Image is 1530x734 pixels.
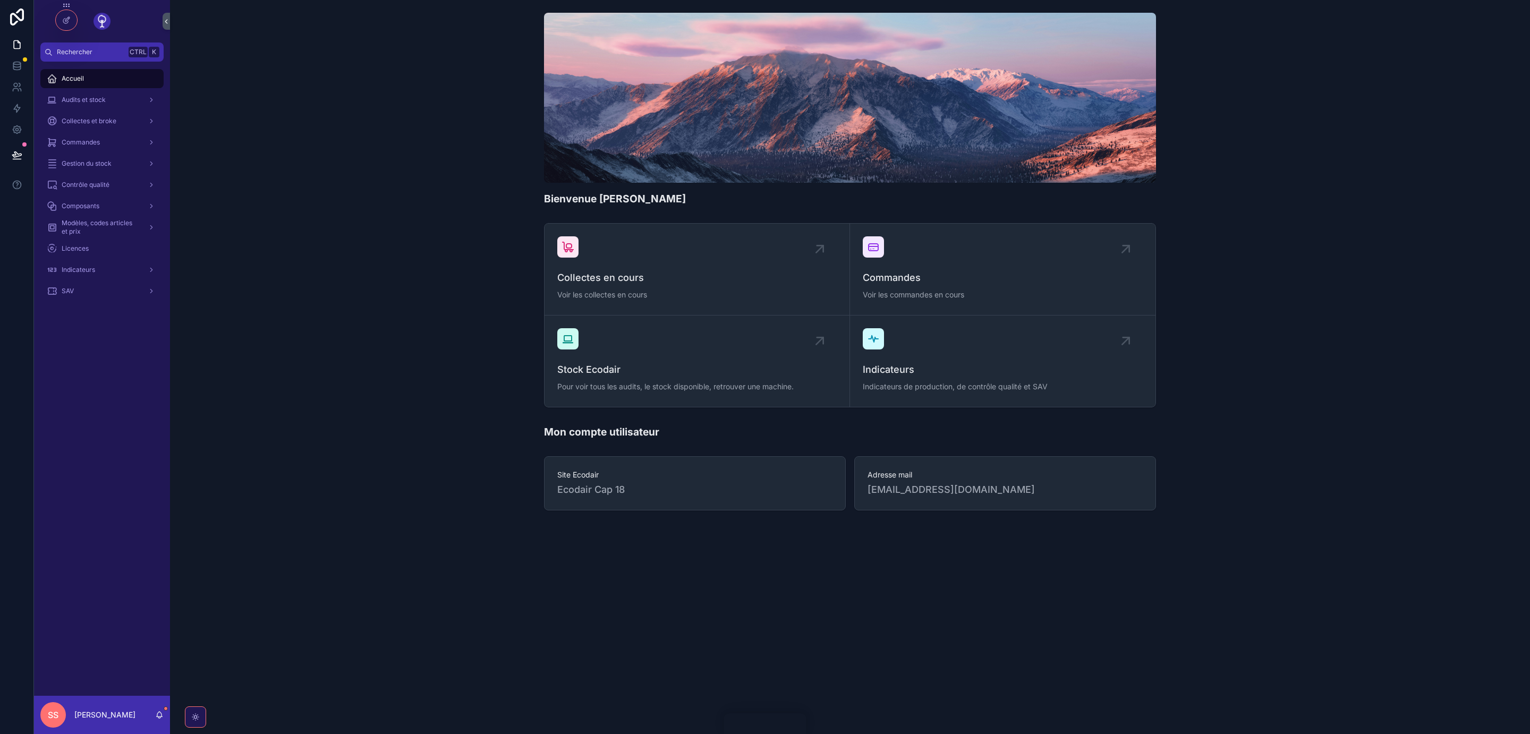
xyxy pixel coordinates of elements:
a: Gestion du stock [40,154,164,173]
a: Contrôle qualité [40,175,164,194]
span: Collectes et broke [62,117,116,125]
a: Composants [40,197,164,216]
a: Stock EcodairPour voir tous les audits, le stock disponible, retrouver une machine. [545,315,850,407]
span: Licences [62,244,89,253]
a: Licences [40,239,164,258]
span: Commandes [863,270,1143,285]
div: scrollable content [34,62,170,314]
button: RechercherCtrlK [40,42,164,62]
span: Audits et stock [62,96,106,104]
span: K [150,48,158,56]
span: Indicateurs [863,362,1143,377]
span: Voir les commandes en cours [863,289,1143,300]
img: App logo [93,13,110,30]
span: Indicateurs [62,266,95,274]
span: Commandes [62,138,100,147]
a: Commandes [40,133,164,152]
span: Collectes en cours [557,270,837,285]
span: Accueil [62,74,84,83]
span: Gestion du stock [62,159,112,168]
span: SS [48,709,58,721]
span: Ecodair Cap 18 [557,482,625,497]
a: Indicateurs [40,260,164,279]
span: SAV [62,287,74,295]
span: Voir les collectes en cours [557,289,837,300]
a: Collectes en coursVoir les collectes en cours [545,224,850,315]
a: Modèles, codes articles et prix [40,218,164,237]
a: SAV [40,281,164,301]
span: Rechercher [57,48,124,56]
span: Composants [62,202,99,210]
p: [PERSON_NAME] [74,710,135,720]
a: IndicateursIndicateurs de production, de contrôle qualité et SAV [850,315,1155,407]
a: Collectes et broke [40,112,164,131]
span: Pour voir tous les audits, le stock disponible, retrouver une machine. [557,381,837,392]
a: Accueil [40,69,164,88]
h1: Bienvenue [PERSON_NAME] [544,191,686,206]
span: Site Ecodair [557,470,832,480]
span: Ctrl [129,47,148,57]
span: Indicateurs de production, de contrôle qualité et SAV [863,381,1143,392]
span: [EMAIL_ADDRESS][DOMAIN_NAME] [868,482,1143,497]
span: Adresse mail [868,470,1143,480]
span: Modèles, codes articles et prix [62,219,139,236]
span: Contrôle qualité [62,181,109,189]
a: CommandesVoir les commandes en cours [850,224,1155,315]
span: Stock Ecodair [557,362,837,377]
h1: Mon compte utilisateur [544,424,659,439]
a: Audits et stock [40,90,164,109]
